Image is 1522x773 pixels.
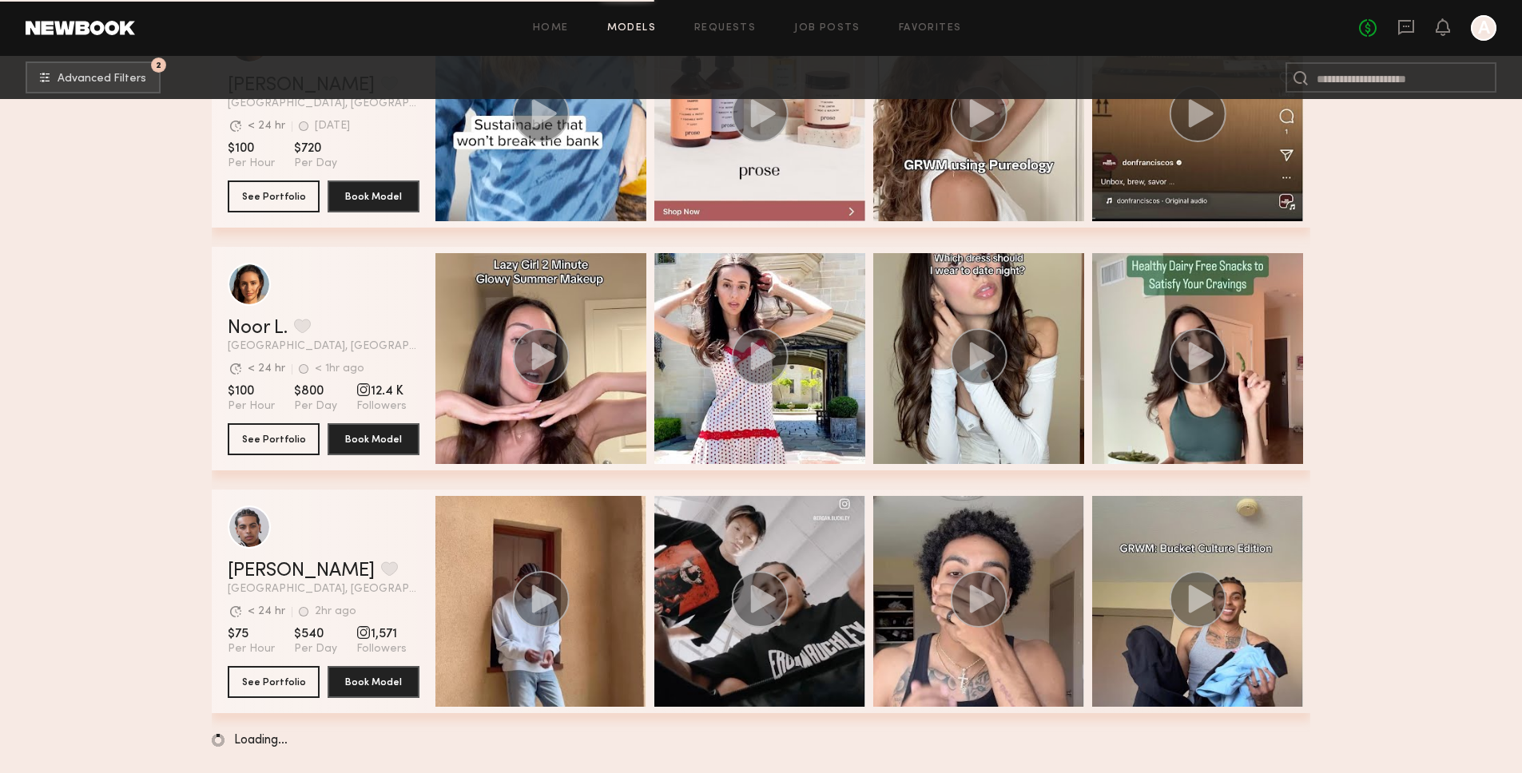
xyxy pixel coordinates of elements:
span: Per Hour [228,399,275,414]
span: $100 [228,141,275,157]
div: < 24 hr [248,363,285,375]
span: Per Day [294,642,337,656]
a: Models [607,23,656,34]
span: [GEOGRAPHIC_DATA], [GEOGRAPHIC_DATA] [228,341,419,352]
span: Advanced Filters [58,73,146,85]
div: [DATE] [315,121,350,132]
button: 2Advanced Filters [26,61,161,93]
span: Per Day [294,399,337,414]
div: < 24 hr [248,121,285,132]
button: Book Model [328,180,419,212]
button: See Portfolio [228,180,320,212]
div: < 1hr ago [315,363,364,375]
span: $800 [294,383,337,399]
a: Noor L. [228,319,288,338]
span: $100 [228,383,275,399]
a: Requests [694,23,756,34]
span: $75 [228,626,275,642]
a: Home [533,23,569,34]
div: < 24 hr [248,606,285,617]
span: [GEOGRAPHIC_DATA], [GEOGRAPHIC_DATA] [228,584,419,595]
span: [GEOGRAPHIC_DATA], [GEOGRAPHIC_DATA] [228,98,419,109]
button: Book Model [328,423,419,455]
div: 2hr ago [315,606,356,617]
span: Per Day [294,157,337,171]
span: Followers [356,642,407,656]
button: See Portfolio [228,423,320,455]
a: [PERSON_NAME] [228,561,375,581]
a: Job Posts [794,23,860,34]
span: Per Hour [228,157,275,171]
span: Followers [356,399,407,414]
button: See Portfolio [228,666,320,698]
span: 12.4 K [356,383,407,399]
button: Book Model [328,666,419,698]
span: 1,571 [356,626,407,642]
span: Per Hour [228,642,275,656]
a: A [1471,15,1496,41]
span: 2 [156,61,161,69]
span: Loading… [234,734,288,747]
span: $540 [294,626,337,642]
a: Favorites [899,23,962,34]
span: $720 [294,141,337,157]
